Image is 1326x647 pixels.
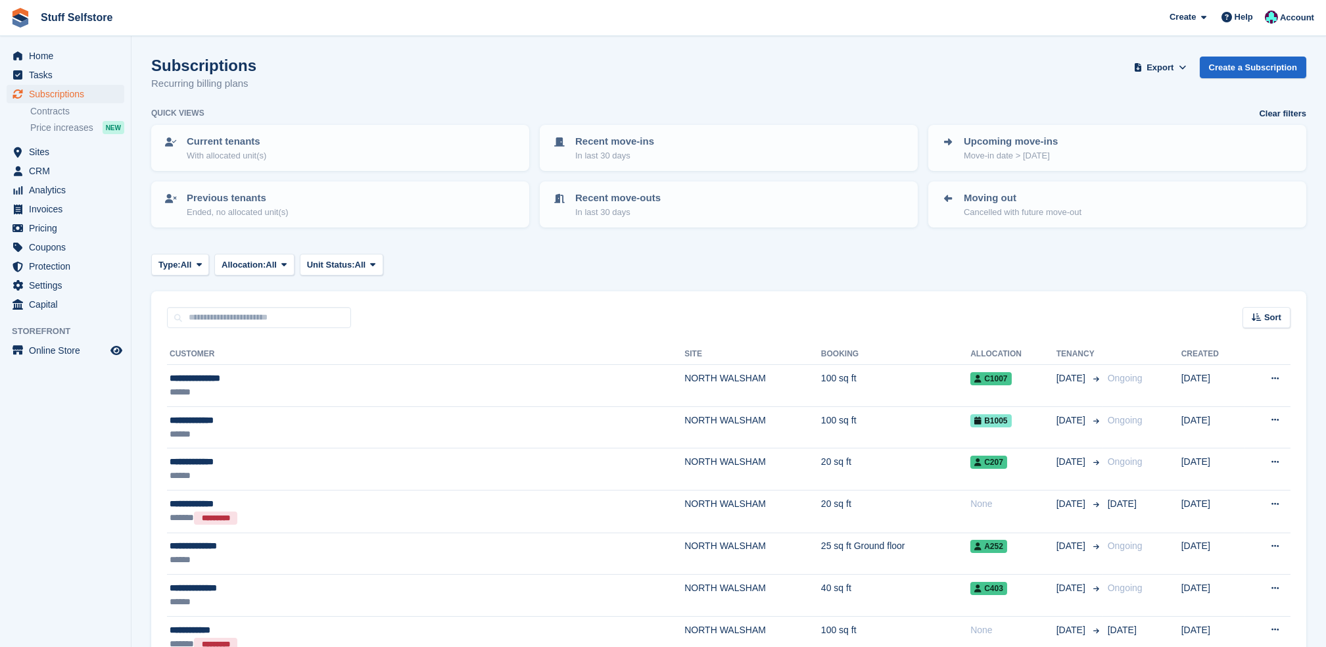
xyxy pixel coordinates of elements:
[11,8,30,28] img: stora-icon-8386f47178a22dfd0bd8f6a31ec36ba5ce8667c1dd55bd0f319d3a0aa187defe.svg
[29,257,108,276] span: Protection
[266,258,277,272] span: All
[1108,625,1137,635] span: [DATE]
[1181,365,1244,407] td: [DATE]
[1181,575,1244,617] td: [DATE]
[964,149,1058,162] p: Move-in date > [DATE]
[1056,371,1088,385] span: [DATE]
[153,126,528,170] a: Current tenants With allocated unit(s)
[7,200,124,218] a: menu
[970,456,1007,469] span: C207
[214,254,295,276] button: Allocation: All
[575,191,661,206] p: Recent move-outs
[1170,11,1196,24] span: Create
[187,206,289,219] p: Ended, no allocated unit(s)
[1108,498,1137,509] span: [DATE]
[541,183,916,226] a: Recent move-outs In last 30 days
[970,540,1007,553] span: A252
[1259,107,1306,120] a: Clear filters
[541,126,916,170] a: Recent move-ins In last 30 days
[7,341,124,360] a: menu
[684,490,821,533] td: NORTH WALSHAM
[970,623,1056,637] div: None
[1056,344,1102,365] th: Tenancy
[1056,623,1088,637] span: [DATE]
[7,295,124,314] a: menu
[29,219,108,237] span: Pricing
[355,258,366,272] span: All
[7,276,124,295] a: menu
[1108,373,1143,383] span: Ongoing
[36,7,118,28] a: Stuff Selfstore
[151,76,256,91] p: Recurring billing plans
[1235,11,1253,24] span: Help
[300,254,383,276] button: Unit Status: All
[1200,57,1306,78] a: Create a Subscription
[222,258,266,272] span: Allocation:
[187,149,266,162] p: With allocated unit(s)
[12,325,131,338] span: Storefront
[1056,455,1088,469] span: [DATE]
[684,406,821,448] td: NORTH WALSHAM
[1181,490,1244,533] td: [DATE]
[158,258,181,272] span: Type:
[1108,540,1143,551] span: Ongoing
[1056,497,1088,511] span: [DATE]
[7,66,124,84] a: menu
[684,448,821,491] td: NORTH WALSHAM
[1264,311,1281,324] span: Sort
[29,181,108,199] span: Analytics
[187,191,289,206] p: Previous tenants
[30,120,124,135] a: Price increases NEW
[964,206,1081,219] p: Cancelled with future move-out
[575,134,654,149] p: Recent move-ins
[29,238,108,256] span: Coupons
[151,107,204,119] h6: Quick views
[1181,448,1244,491] td: [DATE]
[29,200,108,218] span: Invoices
[930,126,1305,170] a: Upcoming move-ins Move-in date > [DATE]
[30,122,93,134] span: Price increases
[1108,583,1143,593] span: Ongoing
[29,295,108,314] span: Capital
[821,490,970,533] td: 20 sq ft
[1181,533,1244,575] td: [DATE]
[970,497,1056,511] div: None
[29,66,108,84] span: Tasks
[153,183,528,226] a: Previous tenants Ended, no allocated unit(s)
[575,149,654,162] p: In last 30 days
[187,134,266,149] p: Current tenants
[684,344,821,365] th: Site
[181,258,192,272] span: All
[821,365,970,407] td: 100 sq ft
[7,47,124,65] a: menu
[103,121,124,134] div: NEW
[684,365,821,407] td: NORTH WALSHAM
[29,47,108,65] span: Home
[970,344,1056,365] th: Allocation
[167,344,684,365] th: Customer
[821,533,970,575] td: 25 sq ft Ground floor
[1280,11,1314,24] span: Account
[7,85,124,103] a: menu
[821,575,970,617] td: 40 sq ft
[7,219,124,237] a: menu
[821,344,970,365] th: Booking
[7,257,124,276] a: menu
[1056,539,1088,553] span: [DATE]
[151,254,209,276] button: Type: All
[684,533,821,575] td: NORTH WALSHAM
[575,206,661,219] p: In last 30 days
[29,162,108,180] span: CRM
[30,105,124,118] a: Contracts
[307,258,355,272] span: Unit Status:
[151,57,256,74] h1: Subscriptions
[29,276,108,295] span: Settings
[1181,344,1244,365] th: Created
[1131,57,1189,78] button: Export
[821,448,970,491] td: 20 sq ft
[108,343,124,358] a: Preview store
[970,372,1011,385] span: C1007
[29,85,108,103] span: Subscriptions
[1056,581,1088,595] span: [DATE]
[29,341,108,360] span: Online Store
